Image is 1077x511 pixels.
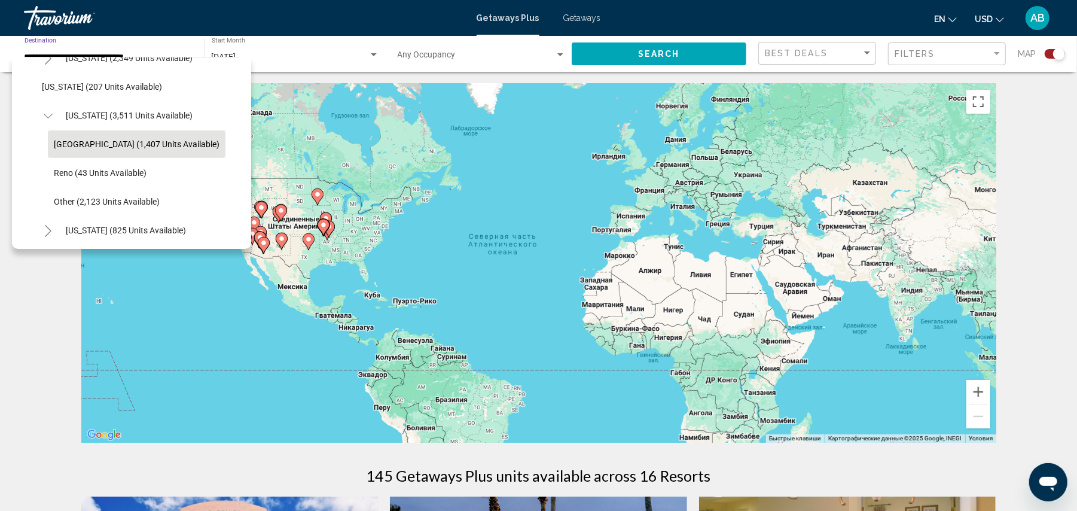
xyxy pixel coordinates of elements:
span: [US_STATE] (207 units available) [42,82,162,92]
span: [GEOGRAPHIC_DATA] (1,407 units available) [54,139,219,149]
button: Toggle Nevada (3,511 units available) [36,104,60,127]
button: Уменьшить [966,404,990,428]
button: Change currency [975,10,1004,28]
button: [US_STATE] (825 units available) [60,217,192,244]
button: Other (2,123 units available) [48,188,166,215]
button: [US_STATE] (207 units available) [36,73,168,101]
img: Google [84,427,124,443]
button: Включить полноэкранный режим [966,90,990,114]
iframe: Кнопка запуска окна обмена сообщениями [1029,463,1067,501]
button: [US_STATE] (2,349 units available) [60,44,199,72]
button: Search [572,42,746,65]
button: Toggle New Hampshire (825 units available) [36,218,60,242]
button: Быстрые клавиши [769,434,821,443]
span: [US_STATE] (825 units available) [66,226,186,235]
a: Travorium [24,6,465,30]
span: en [934,14,945,24]
button: Toggle Missouri (2,349 units available) [36,46,60,70]
button: [US_STATE] (3,511 units available) [60,102,199,129]
span: USD [975,14,993,24]
span: [US_STATE] (3,511 units available) [66,111,193,120]
span: Map [1018,45,1036,62]
span: Картографические данные ©2025 Google, INEGI [828,435,962,442]
button: User Menu [1022,5,1053,31]
span: Search [638,50,680,59]
a: Открыть эту область в Google Картах (в новом окне) [84,427,124,443]
a: Getaways [563,13,601,23]
span: AB [1030,12,1045,24]
button: Reno (43 units available) [48,159,152,187]
a: Условия [969,435,993,442]
button: Change language [934,10,957,28]
span: Filters [895,49,935,59]
button: Увеличить [966,380,990,404]
mat-select: Sort by [765,48,872,59]
span: Reno (43 units available) [54,168,147,178]
button: [GEOGRAPHIC_DATA] (1,407 units available) [48,130,225,158]
button: Filter [888,42,1006,66]
h1: 145 Getaways Plus units available across 16 Resorts [367,467,711,485]
span: [US_STATE] (2,349 units available) [66,53,193,63]
span: Other (2,123 units available) [54,197,160,206]
a: Getaways Plus [477,13,539,23]
span: Best Deals [765,48,828,58]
